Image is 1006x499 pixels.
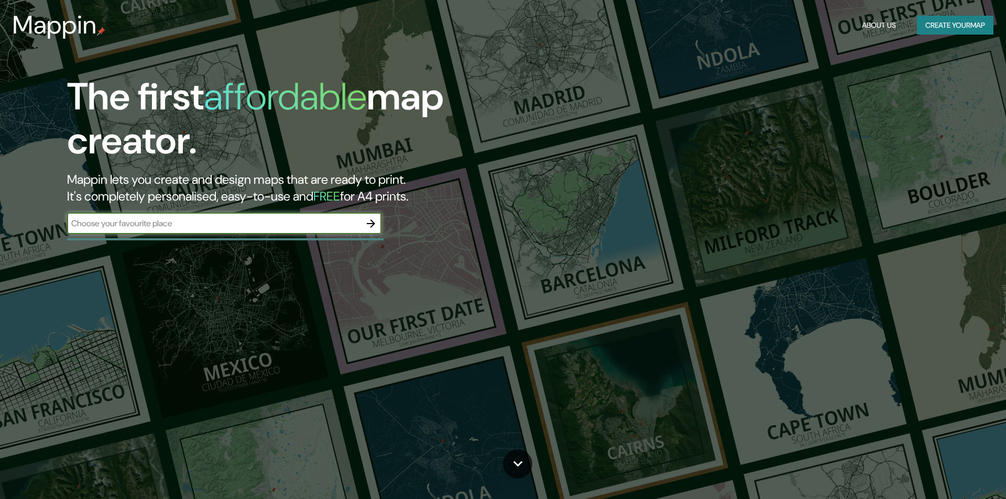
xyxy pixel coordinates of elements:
h1: affordable [204,72,367,121]
img: mappin-pin [97,27,105,36]
h5: FREE [313,188,340,204]
input: Choose your favourite place [67,217,360,229]
button: Create yourmap [917,16,993,35]
h3: Mappin [13,10,97,40]
button: About Us [858,16,900,35]
h1: The first map creator. [67,75,570,171]
h2: Mappin lets you create and design maps that are ready to print. It's completely personalised, eas... [67,171,570,205]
